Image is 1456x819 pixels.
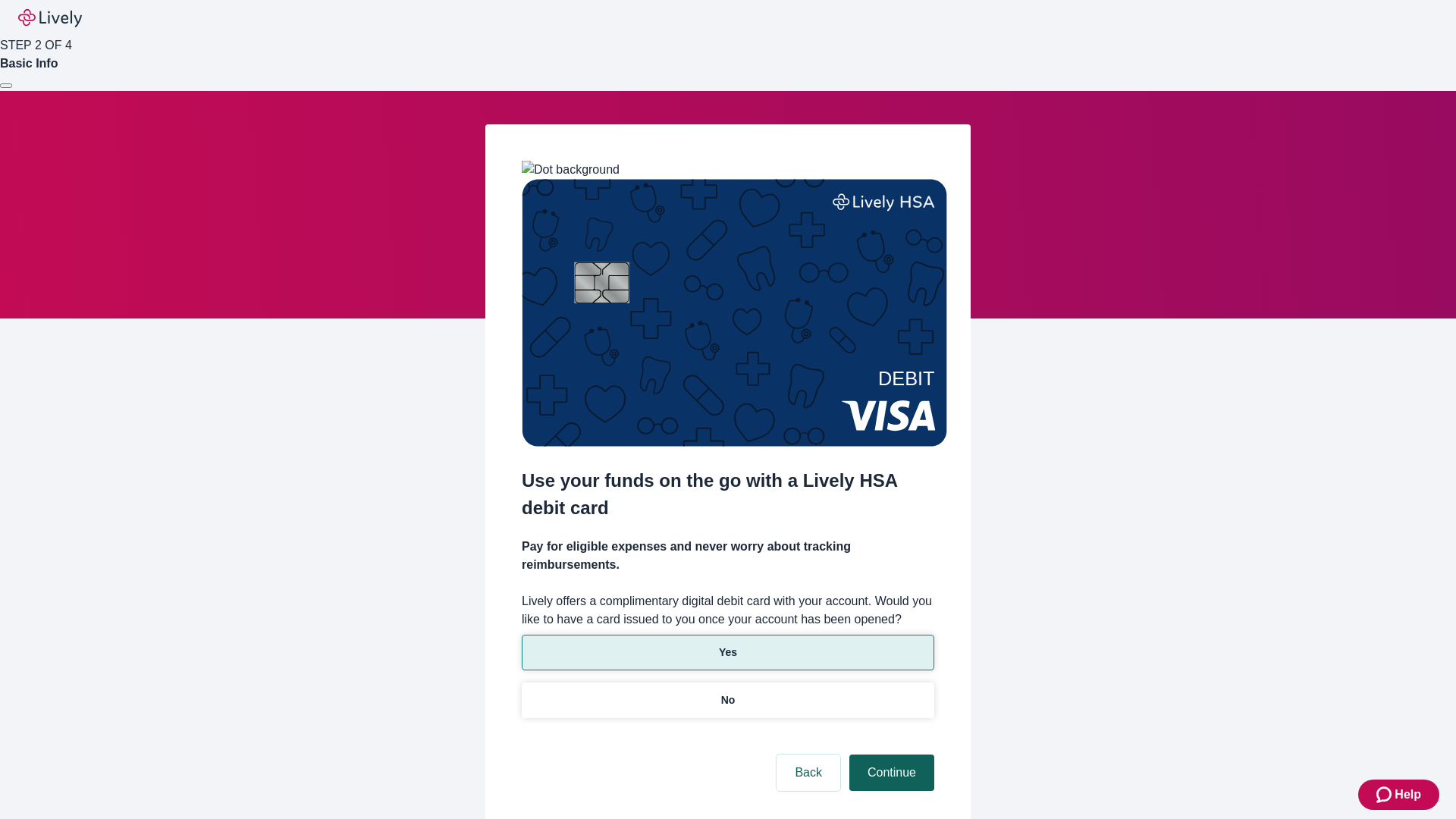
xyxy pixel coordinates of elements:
[18,9,82,27] img: Lively
[522,467,934,522] h2: Use your funds on the go with a Lively HSA debit card
[522,682,934,718] button: No
[719,645,737,661] p: Yes
[1376,786,1395,804] svg: Zendesk support icon
[522,179,947,447] img: Debit card
[721,692,736,708] p: No
[522,538,934,574] h4: Pay for eligible expenses and never worry about tracking reimbursements.
[849,755,934,791] button: Continue
[777,755,840,791] button: Back
[1358,780,1439,810] button: Zendesk support iconHelp
[522,161,620,179] img: Dot background
[522,592,934,629] label: Lively offers a complimentary digital debit card with your account. Would you like to have a card...
[522,635,934,670] button: Yes
[1395,786,1421,804] span: Help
